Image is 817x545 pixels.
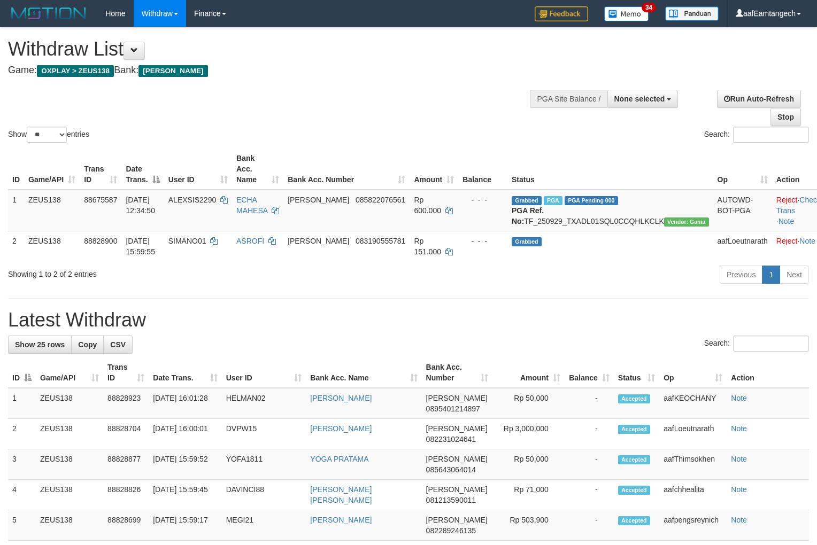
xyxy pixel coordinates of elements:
[426,424,488,433] span: [PERSON_NAME]
[8,510,36,541] td: 5
[232,149,283,190] th: Bank Acc. Name: activate to sort column ascending
[149,480,221,510] td: [DATE] 15:59:45
[8,149,24,190] th: ID
[565,357,614,388] th: Balance: activate to sort column ascending
[565,480,614,510] td: -
[222,388,306,419] td: HELMAN02
[222,510,306,541] td: MEGI21
[731,394,747,402] a: Note
[492,510,565,541] td: Rp 503,900
[426,516,488,524] span: [PERSON_NAME]
[659,480,727,510] td: aafchhealita
[799,237,815,245] a: Note
[222,357,306,388] th: User ID: activate to sort column ascending
[71,336,104,354] a: Copy
[110,340,126,349] span: CSV
[426,496,476,504] span: Copy 081213590011 to clipboard
[659,388,727,419] td: aafKEOCHANY
[356,196,405,204] span: Copy 085822076561 to clipboard
[659,449,727,480] td: aafThimsokhen
[24,231,80,261] td: ZEUS138
[492,357,565,388] th: Amount: activate to sort column ascending
[103,357,149,388] th: Trans ID: activate to sort column ascending
[614,357,659,388] th: Status: activate to sort column ascending
[604,6,649,21] img: Button%20Memo.svg
[492,480,565,510] td: Rp 71,000
[8,309,809,331] h1: Latest Withdraw
[512,196,542,205] span: Grabbed
[310,394,372,402] a: [PERSON_NAME]
[8,336,72,354] a: Show 25 rows
[8,480,36,510] td: 4
[103,419,149,449] td: 88828704
[8,357,36,388] th: ID: activate to sort column descending
[236,196,267,215] a: ECHA MAHESA
[426,394,488,402] span: [PERSON_NAME]
[618,516,650,525] span: Accepted
[770,108,801,126] a: Stop
[288,237,349,245] span: [PERSON_NAME]
[544,196,562,205] span: Marked by aafpengsreynich
[138,65,207,77] span: [PERSON_NAME]
[780,266,809,284] a: Next
[426,435,476,443] span: Copy 082231024641 to clipboard
[36,510,103,541] td: ZEUS138
[507,190,713,231] td: TF_250929_TXADL01SQL0CCQHLKCLK
[727,357,809,388] th: Action
[659,419,727,449] td: aafLoeutnarath
[84,196,117,204] span: 88675587
[149,449,221,480] td: [DATE] 15:59:52
[310,455,368,463] a: YOGA PRATAMA
[535,6,588,21] img: Feedback.jpg
[149,357,221,388] th: Date Trans.: activate to sort column ascending
[27,127,67,143] select: Showentries
[103,510,149,541] td: 88828699
[36,357,103,388] th: Game/API: activate to sort column ascending
[236,237,264,245] a: ASROFI
[762,266,780,284] a: 1
[149,388,221,419] td: [DATE] 16:01:28
[426,485,488,494] span: [PERSON_NAME]
[306,357,421,388] th: Bank Acc. Name: activate to sort column ascending
[222,419,306,449] td: DVPW15
[15,340,65,349] span: Show 25 rows
[458,149,507,190] th: Balance
[8,5,89,21] img: MOTION_logo.png
[565,449,614,480] td: -
[103,388,149,419] td: 88828923
[222,480,306,510] td: DAVINCI88
[84,237,117,245] span: 88828900
[37,65,114,77] span: OXPLAY > ZEUS138
[126,196,155,215] span: [DATE] 12:34:50
[8,190,24,231] td: 1
[463,194,503,205] div: - - -
[776,237,798,245] a: Reject
[78,340,97,349] span: Copy
[530,90,607,108] div: PGA Site Balance /
[717,90,801,108] a: Run Auto-Refresh
[704,127,809,143] label: Search:
[512,206,544,225] b: PGA Ref. No:
[713,231,772,261] td: aafLoeutnarath
[776,196,798,204] a: Reject
[168,237,206,245] span: SIMANO01
[565,419,614,449] td: -
[565,196,618,205] span: PGA Pending
[426,455,488,463] span: [PERSON_NAME]
[103,449,149,480] td: 88828877
[164,149,232,190] th: User ID: activate to sort column ascending
[492,449,565,480] td: Rp 50,000
[618,425,650,434] span: Accepted
[310,516,372,524] a: [PERSON_NAME]
[507,149,713,190] th: Status
[168,196,217,204] span: ALEXSIS2290
[492,419,565,449] td: Rp 3,000,000
[659,357,727,388] th: Op: activate to sort column ascending
[426,404,480,413] span: Copy 0895401214897 to clipboard
[356,237,405,245] span: Copy 083190555781 to clipboard
[24,149,80,190] th: Game/API: activate to sort column ascending
[492,388,565,419] td: Rp 50,000
[733,336,809,352] input: Search:
[8,419,36,449] td: 2
[8,231,24,261] td: 2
